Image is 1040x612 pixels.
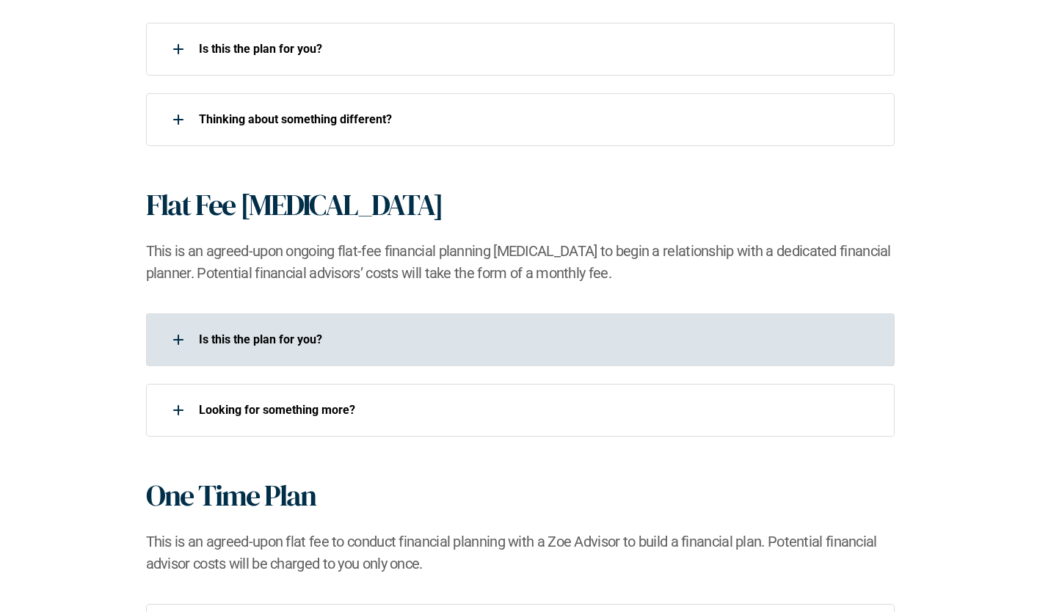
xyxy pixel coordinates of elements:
p: Is this the plan for you?​ [199,332,876,346]
p: Looking for something more?​ [199,403,876,417]
p: ​Thinking about something different?​ [199,112,876,126]
h1: Flat Fee [MEDICAL_DATA] [146,187,443,222]
h1: One Time Plan [146,478,316,513]
h2: This is an agreed-upon flat fee to conduct financial planning with a Zoe Advisor to build a finan... [146,531,895,575]
p: Is this the plan for you?​ [199,42,876,56]
h2: This is an agreed-upon ongoing flat-fee financial planning [MEDICAL_DATA] to begin a relationship... [146,240,895,284]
